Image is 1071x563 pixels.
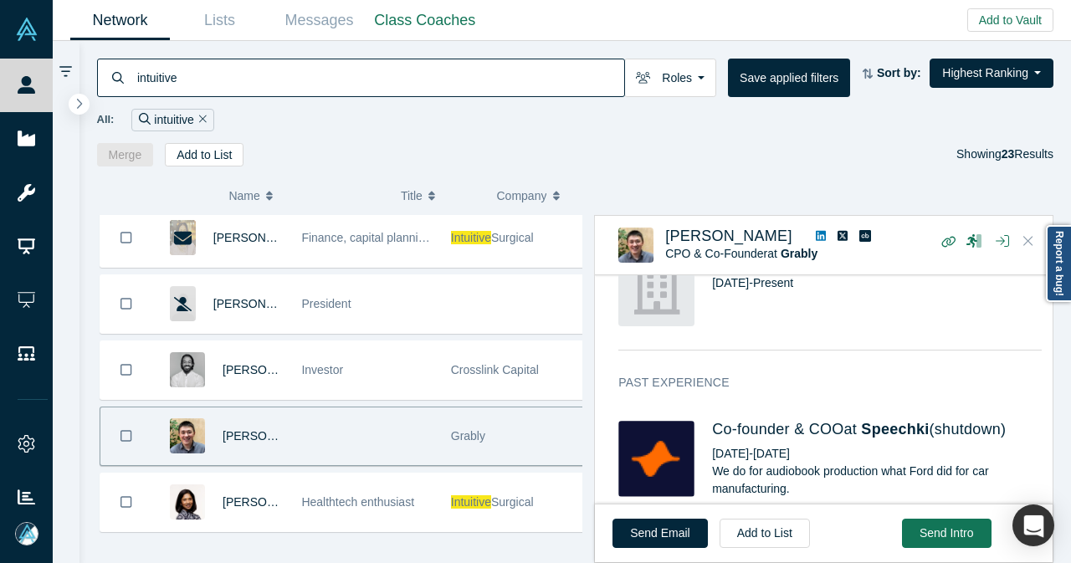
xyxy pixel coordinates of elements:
a: [PERSON_NAME] [665,228,792,244]
button: Remove Filter [194,110,207,130]
h4: Co-founder & COO at (shutdown) [712,421,1042,439]
span: Company [497,178,547,213]
img: Speechki's Logo [618,421,694,497]
h3: Past Experience [618,374,1018,392]
button: Merge [97,143,154,166]
button: Close [1016,228,1041,255]
button: Name [228,178,383,213]
img: Sergey Baranov's Profile Image [170,418,205,453]
span: All: [97,111,115,128]
span: Grably [451,429,485,443]
span: Name [228,178,259,213]
span: Intuitive [451,231,491,244]
a: Speechki [861,421,929,438]
img: Mia Scott's Account [15,522,38,545]
button: Roles [624,59,716,97]
a: [PERSON_NAME] [223,363,319,376]
input: Search by name, title, company, summary, expertise, investment criteria or topics of focus [136,58,624,97]
div: [DATE] - [DATE] [712,445,1042,463]
button: Add to List [720,519,810,548]
a: Class Coaches [369,1,481,40]
strong: 23 [1002,147,1015,161]
span: Healthtech enthusiast [301,495,414,509]
img: Alchemist Vault Logo [15,18,38,41]
button: Title [401,178,479,213]
button: Bookmark [100,407,152,465]
button: Add to Vault [967,8,1053,32]
span: Investor [301,363,343,376]
div: Showing [956,143,1053,166]
button: Company [497,178,576,213]
span: Intuitive [451,495,491,509]
span: CPO & Co-Founder at [665,247,817,260]
button: Send Intro [902,519,992,548]
button: Bookmark [100,341,152,399]
span: Surgical [491,495,534,509]
a: [PERSON_NAME] [223,495,319,509]
img: Mohamed Elmalik's Profile Image [170,352,205,387]
button: Highest Ranking [930,59,1053,88]
button: Bookmark [100,209,152,267]
p: We do for audiobook production what Ford did for car manufacturing. [712,463,1042,498]
img: Grably's Logo [618,250,694,326]
span: President [301,297,351,310]
button: Bookmark [100,275,152,333]
a: Lists [170,1,269,40]
a: Grably [781,247,817,260]
strong: Sort by: [877,66,921,79]
div: intuitive [131,109,213,131]
span: Finance, capital planning, Real Estate [301,231,498,244]
span: Surgical [491,231,534,244]
a: Send Email [612,519,708,548]
a: Network [70,1,170,40]
span: Title [401,178,423,213]
div: [DATE] - Present [712,274,1042,292]
img: Sergey Baranov's Profile Image [618,228,653,263]
button: Save applied filters [728,59,850,97]
button: Bookmark [100,473,152,531]
button: Add to List [165,143,243,166]
span: Results [1002,147,1053,161]
a: [PERSON_NAME] [223,429,319,443]
a: Messages [269,1,369,40]
a: [PERSON_NAME] [213,297,310,310]
img: Akshaya Shanmugam's Profile Image [170,484,205,519]
span: Crosslink Capital [451,363,539,376]
a: Report a bug! [1046,225,1071,302]
a: [PERSON_NAME] [213,231,310,244]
